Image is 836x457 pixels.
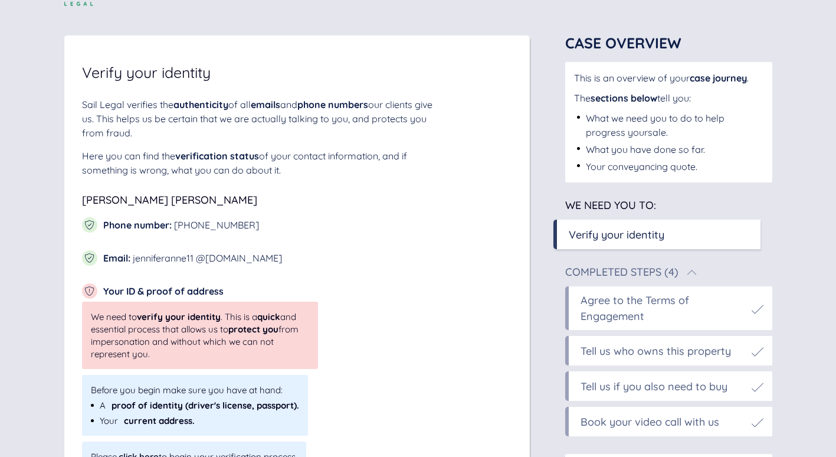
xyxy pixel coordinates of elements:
div: What you have done so far. [586,142,705,156]
div: Tell us who owns this property [581,343,731,359]
div: Agree to the Terms of Engagement [581,292,746,324]
div: Book your video call with us [581,414,719,430]
span: Email : [103,252,130,264]
span: quick [257,311,280,322]
span: sections below [591,92,657,104]
div: Your conveyancing quote. [586,159,697,174]
span: case journey [690,72,747,84]
span: We need you to: [565,198,656,212]
div: This is an overview of your . [574,71,763,85]
div: Your [91,414,299,427]
div: A [91,399,299,412]
span: Case Overview [565,34,681,52]
div: Here you can find the of your contact information, and if something is wrong, what you can do abo... [82,149,436,177]
div: [PHONE_NUMBER] [103,218,259,232]
div: The tell you: [574,91,763,105]
span: emails [251,99,280,110]
span: We need to . This is a and essential process that allows us to from impersonation and without whi... [91,311,309,360]
span: phone numbers [297,99,368,110]
div: Verify your identity [569,227,664,243]
div: Completed Steps (4) [565,267,678,278]
div: Sail Legal verifies the of all and our clients give us. This helps us be certain that we are actu... [82,97,436,140]
span: Phone number : [103,219,172,231]
span: authenticity [173,99,228,110]
span: verify your identity [137,311,221,322]
span: [PERSON_NAME] [PERSON_NAME] [82,193,257,207]
div: What we need you to do to help progress your sale . [586,111,763,139]
div: jenniferanne11 @[DOMAIN_NAME] [103,251,282,265]
span: Before you begin make sure you have at hand: [91,384,299,396]
span: proof of identity (driver's license, passport). [112,399,299,412]
span: current address. [124,414,195,427]
div: Tell us if you also need to buy [581,378,727,394]
span: protect you [228,324,278,335]
span: Verify your identity [82,65,211,80]
span: Your ID & proof of address [103,285,224,297]
span: verification status [175,150,259,162]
